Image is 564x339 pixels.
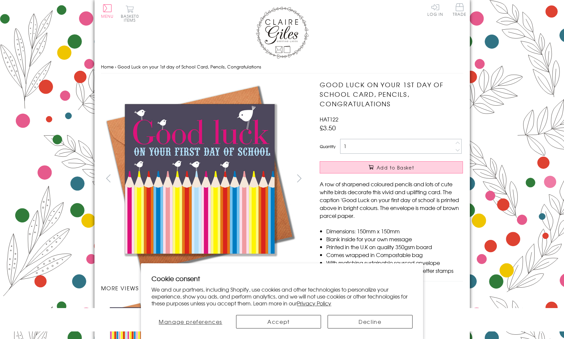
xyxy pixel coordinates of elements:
[151,274,413,283] h2: Cookie consent
[320,143,336,149] label: Quantity
[115,64,116,70] span: ›
[320,180,463,220] p: A row of sharpened coloured pencils and lots of cute white birds decorate this vivid and upliftin...
[121,5,139,22] button: Basket0 items
[326,243,463,251] li: Printed in the U.K on quality 350gsm board
[320,123,336,132] span: £3.50
[101,64,114,70] a: Home
[427,3,443,16] a: Log In
[326,259,463,267] li: With matching sustainable sourced envelope
[328,315,413,328] button: Decline
[101,284,307,292] h3: More views
[377,164,414,171] span: Add to Basket
[101,13,114,19] span: Menu
[320,115,338,123] span: HAT122
[326,235,463,243] li: Blank inside for your own message
[151,286,413,306] p: We and our partners, including Shopify, use cookies and other technologies to personalize your ex...
[320,161,463,173] button: Add to Basket
[326,251,463,259] li: Comes wrapped in Compostable bag
[297,299,331,307] a: Privacy Policy
[453,3,467,16] span: Trade
[236,315,321,328] button: Accept
[256,7,309,59] img: Claire Giles Greetings Cards
[101,80,299,277] img: Good Luck on your 1st day of School Card, Pencils, Congratulations
[101,171,116,186] button: prev
[151,315,229,328] button: Manage preferences
[118,64,261,70] span: Good Luck on your 1st day of School Card, Pencils, Congratulations
[292,171,307,186] button: next
[101,60,463,74] nav: breadcrumbs
[326,227,463,235] li: Dimensions: 150mm x 150mm
[101,4,114,18] button: Menu
[320,80,463,108] h1: Good Luck on your 1st day of School Card, Pencils, Congratulations
[453,3,467,17] a: Trade
[124,13,139,23] span: 0 items
[159,318,222,326] span: Manage preferences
